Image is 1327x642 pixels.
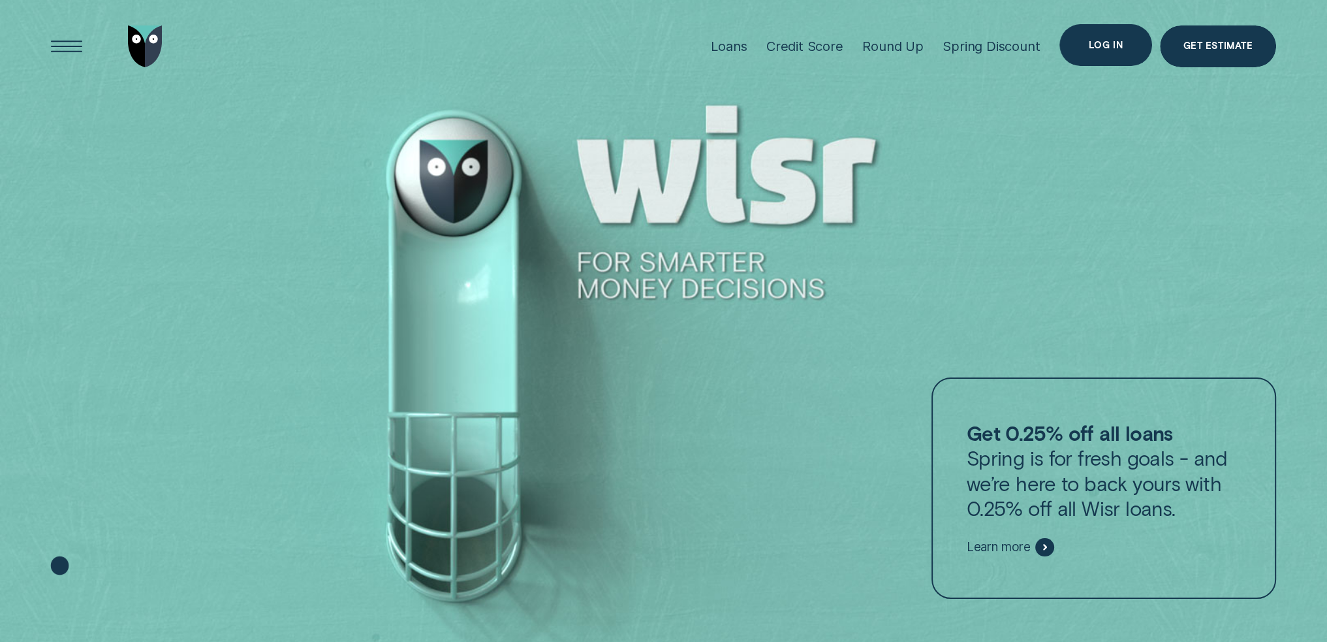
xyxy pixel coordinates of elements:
p: Spring is for fresh goals - and we’re here to back yours with 0.25% off all Wisr loans. [967,421,1241,521]
div: Round Up [862,38,923,54]
a: Get Estimate [1160,25,1276,67]
div: Credit Score [766,38,843,54]
span: Learn more [967,539,1031,555]
div: Log in [1089,41,1123,49]
div: Loans [711,38,747,54]
div: Spring Discount [943,38,1040,54]
strong: Get 0.25% off all loans [967,421,1173,445]
button: Log in [1059,24,1152,66]
a: Get 0.25% off all loansSpring is for fresh goals - and we’re here to back yours with 0.25% off al... [931,377,1275,599]
img: Wisr [128,25,163,67]
button: Open Menu [46,25,87,67]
